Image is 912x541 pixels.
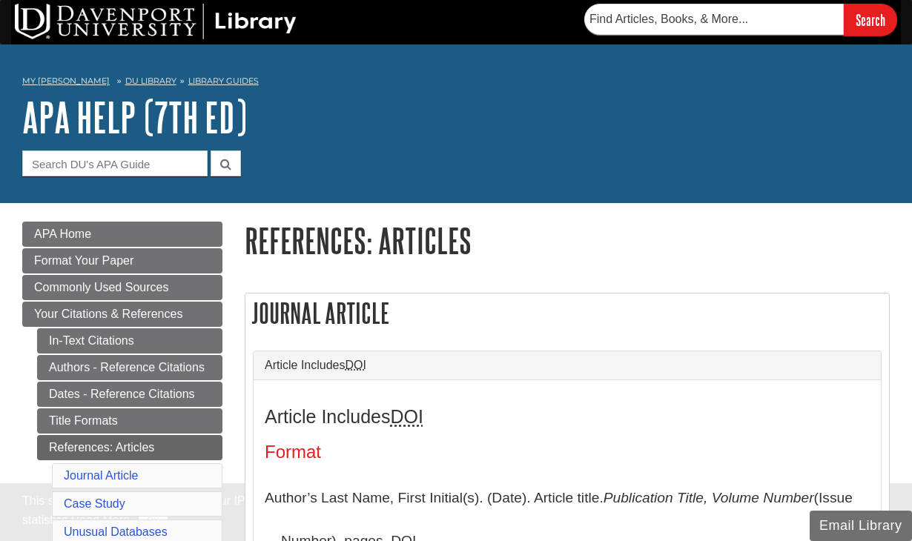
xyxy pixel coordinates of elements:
[125,76,176,86] a: DU Library
[64,525,168,538] a: Unusual Databases
[15,4,297,39] img: DU Library
[188,76,259,86] a: Library Guides
[22,302,222,327] a: Your Citations & References
[64,469,139,482] a: Journal Article
[22,71,890,95] nav: breadcrumb
[245,222,890,259] h1: References: Articles
[37,328,222,354] a: In-Text Citations
[265,406,870,428] h3: Article Includes
[34,281,168,293] span: Commonly Used Sources
[22,248,222,273] a: Format Your Paper
[22,150,208,176] input: Search DU's APA Guide
[584,4,844,35] input: Find Articles, Books, & More...
[22,222,222,247] a: APA Home
[22,75,110,87] a: My [PERSON_NAME]
[37,355,222,380] a: Authors - Reference Citations
[22,275,222,300] a: Commonly Used Sources
[844,4,897,36] input: Search
[37,382,222,407] a: Dates - Reference Citations
[64,497,125,510] a: Case Study
[37,408,222,434] a: Title Formats
[22,94,247,140] a: APA Help (7th Ed)
[245,293,889,333] h2: Journal Article
[346,359,366,371] abbr: Digital Object Identifier. This is the string of numbers associated with a particular article. No...
[37,435,222,460] a: References: Articles
[265,442,870,462] h4: Format
[604,490,814,505] i: Publication Title, Volume Number
[34,254,133,267] span: Format Your Paper
[265,359,870,372] a: Article IncludesDOI
[391,406,423,427] abbr: Digital Object Identifier. This is the string of numbers associated with a particular article. No...
[584,4,897,36] form: Searches DU Library's articles, books, and more
[34,228,91,240] span: APA Home
[810,511,912,541] button: Email Library
[34,308,182,320] span: Your Citations & References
